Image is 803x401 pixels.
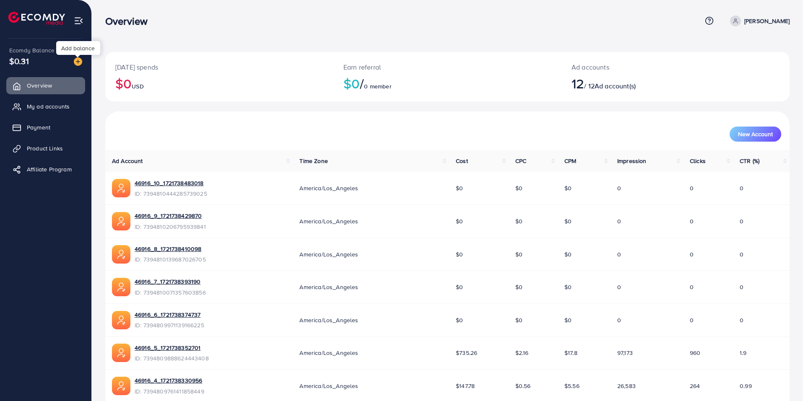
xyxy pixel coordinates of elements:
span: $0 [515,184,522,192]
span: America/Los_Angeles [299,283,358,291]
span: $0 [515,283,522,291]
a: 46916_6_1721738374737 [135,310,200,319]
span: $17.8 [564,349,577,357]
span: $0 [456,250,463,259]
a: [PERSON_NAME] [727,16,790,26]
img: ic-ads-acc.e4c84228.svg [112,377,130,395]
span: $2.16 [515,349,529,357]
span: 0.99 [740,382,752,390]
span: $0 [515,316,522,324]
img: logo [8,12,65,25]
span: Ad Account [112,157,143,165]
span: 0 member [364,82,391,91]
p: [DATE] spends [115,62,323,72]
span: $0 [515,250,522,259]
img: ic-ads-acc.e4c84228.svg [112,344,130,362]
a: 46916_5_1721738352701 [135,344,200,352]
span: Cost [456,157,468,165]
span: 960 [690,349,700,357]
span: America/Los_Angeles [299,250,358,259]
span: 0 [740,250,743,259]
span: CPC [515,157,526,165]
img: menu [74,16,83,26]
img: image [74,57,82,66]
span: ID: 7394810206795939841 [135,222,206,231]
span: USD [132,82,143,91]
span: 12 [572,74,584,93]
span: 0 [617,283,621,291]
span: Ad account(s) [595,81,636,91]
span: Ecomdy Balance [9,46,55,54]
span: 0 [690,250,694,259]
span: My ad accounts [27,102,70,111]
span: Product Links [27,144,63,153]
span: 1.9 [740,349,746,357]
span: 26,583 [617,382,636,390]
p: Ad accounts [572,62,722,72]
span: $0 [456,184,463,192]
iframe: Chat [767,363,797,395]
span: America/Los_Angeles [299,349,358,357]
span: Affiliate Program [27,165,72,173]
span: 0 [690,217,694,225]
span: ID: 7394810139687026705 [135,255,206,264]
span: 0 [617,316,621,324]
img: ic-ads-acc.e4c84228.svg [112,245,130,264]
span: $0 [564,184,572,192]
a: 46916_10_1721738483018 [135,179,204,187]
p: Earn referral [343,62,551,72]
span: New Account [738,131,773,137]
span: $0 [515,217,522,225]
a: 46916_4_1721738330956 [135,376,202,385]
span: ID: 7394809888624443408 [135,354,209,362]
a: Affiliate Program [6,161,85,178]
span: $0 [564,283,572,291]
span: 0 [690,184,694,192]
span: Overview [27,81,52,90]
span: ID: 7394809971139166225 [135,321,204,329]
span: $0 [456,316,463,324]
span: $0 [564,316,572,324]
button: New Account [730,127,781,142]
span: $0 [456,283,463,291]
span: Clicks [690,157,706,165]
a: Overview [6,77,85,94]
span: America/Los_Angeles [299,382,358,390]
span: America/Los_Angeles [299,316,358,324]
span: 0 [740,316,743,324]
span: $0 [456,217,463,225]
span: $5.56 [564,382,580,390]
span: 0 [617,184,621,192]
span: $0 [564,217,572,225]
span: America/Los_Angeles [299,184,358,192]
span: America/Los_Angeles [299,217,358,225]
span: $147.78 [456,382,475,390]
span: 0 [617,250,621,259]
span: CPM [564,157,576,165]
a: 46916_7_1721738393190 [135,277,200,286]
a: My ad accounts [6,98,85,115]
a: 46916_9_1721738429870 [135,212,202,220]
span: Impression [617,157,647,165]
span: $0.31 [9,55,29,67]
a: Product Links [6,140,85,157]
span: 0 [617,217,621,225]
img: ic-ads-acc.e4c84228.svg [112,311,130,329]
h2: / 12 [572,75,722,91]
h3: Overview [105,15,154,27]
img: ic-ads-acc.e4c84228.svg [112,278,130,296]
span: ID: 7394810444285739025 [135,189,207,198]
a: Payment [6,119,85,136]
h2: $0 [115,75,323,91]
span: ID: 7394810071357603856 [135,288,206,297]
span: 0 [690,283,694,291]
span: / [360,74,364,93]
img: ic-ads-acc.e4c84228.svg [112,212,130,230]
span: 0 [740,184,743,192]
img: ic-ads-acc.e4c84228.svg [112,179,130,197]
span: $0.56 [515,382,531,390]
span: Payment [27,123,50,132]
h2: $0 [343,75,551,91]
span: 264 [690,382,700,390]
